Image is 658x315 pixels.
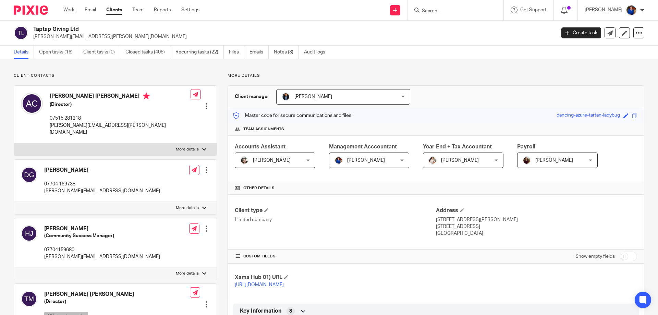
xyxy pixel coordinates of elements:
[44,253,160,260] p: [PERSON_NAME][EMAIL_ADDRESS][DOMAIN_NAME]
[44,246,160,253] p: 07704159680
[626,5,637,16] img: Nicole.jpeg
[44,181,160,187] p: 07704 159738
[50,93,191,101] h4: [PERSON_NAME] [PERSON_NAME]
[181,7,199,13] a: Settings
[21,291,37,307] img: svg%3E
[235,254,436,259] h4: CUSTOM FIELDS
[294,94,332,99] span: [PERSON_NAME]
[235,144,285,149] span: Accounts Assistant
[44,291,190,298] h4: [PERSON_NAME] [PERSON_NAME]
[44,167,160,174] h4: [PERSON_NAME]
[235,93,269,100] h3: Client manager
[423,144,492,149] span: Year End + Tax Accountant
[436,223,637,230] p: [STREET_ADDRESS]
[44,232,160,239] h5: (Community Success Manager)
[50,115,191,122] p: 07515 281218
[50,101,191,108] h5: (Director)
[229,46,244,59] a: Files
[235,207,436,214] h4: Client type
[233,112,351,119] p: Master code for secure communications and files
[436,207,637,214] h4: Address
[44,187,160,194] p: [PERSON_NAME][EMAIL_ADDRESS][DOMAIN_NAME]
[235,274,436,281] h4: Xama Hub 01) URL
[520,8,547,12] span: Get Support
[14,73,217,78] p: Client contacts
[585,7,622,13] p: [PERSON_NAME]
[240,307,281,315] span: Key Information
[33,33,551,40] p: [PERSON_NAME][EMAIL_ADDRESS][PERSON_NAME][DOMAIN_NAME]
[249,46,269,59] a: Emails
[14,5,48,15] img: Pixie
[106,7,122,13] a: Clients
[304,46,330,59] a: Audit logs
[421,8,483,14] input: Search
[176,147,199,152] p: More details
[44,298,190,305] h5: (Director)
[557,112,620,120] div: dancing-azure-tartan-ladybug
[436,216,637,223] p: [STREET_ADDRESS][PERSON_NAME]
[228,73,644,78] p: More details
[235,216,436,223] p: Limited company
[347,158,385,163] span: [PERSON_NAME]
[39,46,78,59] a: Open tasks (16)
[14,26,28,40] img: svg%3E
[176,205,199,211] p: More details
[517,144,535,149] span: Payroll
[289,308,292,315] span: 8
[253,158,291,163] span: [PERSON_NAME]
[175,46,224,59] a: Recurring tasks (22)
[441,158,479,163] span: [PERSON_NAME]
[523,156,531,165] img: MaxAcc_Sep21_ElliDeanPhoto_030.jpg
[21,93,43,114] img: svg%3E
[243,126,284,132] span: Team assignments
[132,7,144,13] a: Team
[21,167,37,183] img: svg%3E
[44,225,160,232] h4: [PERSON_NAME]
[235,282,284,287] a: [URL][DOMAIN_NAME]
[85,7,96,13] a: Email
[535,158,573,163] span: [PERSON_NAME]
[83,46,120,59] a: Client tasks (0)
[63,7,74,13] a: Work
[176,271,199,276] p: More details
[428,156,437,165] img: Kayleigh%20Henson.jpeg
[282,93,290,101] img: martin-hickman.jpg
[50,122,191,136] p: [PERSON_NAME][EMAIL_ADDRESS][PERSON_NAME][DOMAIN_NAME]
[329,144,397,149] span: Management Acccountant
[143,93,150,99] i: Primary
[334,156,343,165] img: Nicole.jpeg
[575,253,615,260] label: Show empty fields
[436,230,637,237] p: [GEOGRAPHIC_DATA]
[125,46,170,59] a: Closed tasks (405)
[274,46,299,59] a: Notes (3)
[14,46,34,59] a: Details
[243,185,275,191] span: Other details
[240,156,248,165] img: barbara-raine-.jpg
[21,225,37,242] img: svg%3E
[33,26,448,33] h2: Taptap Giving Ltd
[154,7,171,13] a: Reports
[561,27,601,38] a: Create task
